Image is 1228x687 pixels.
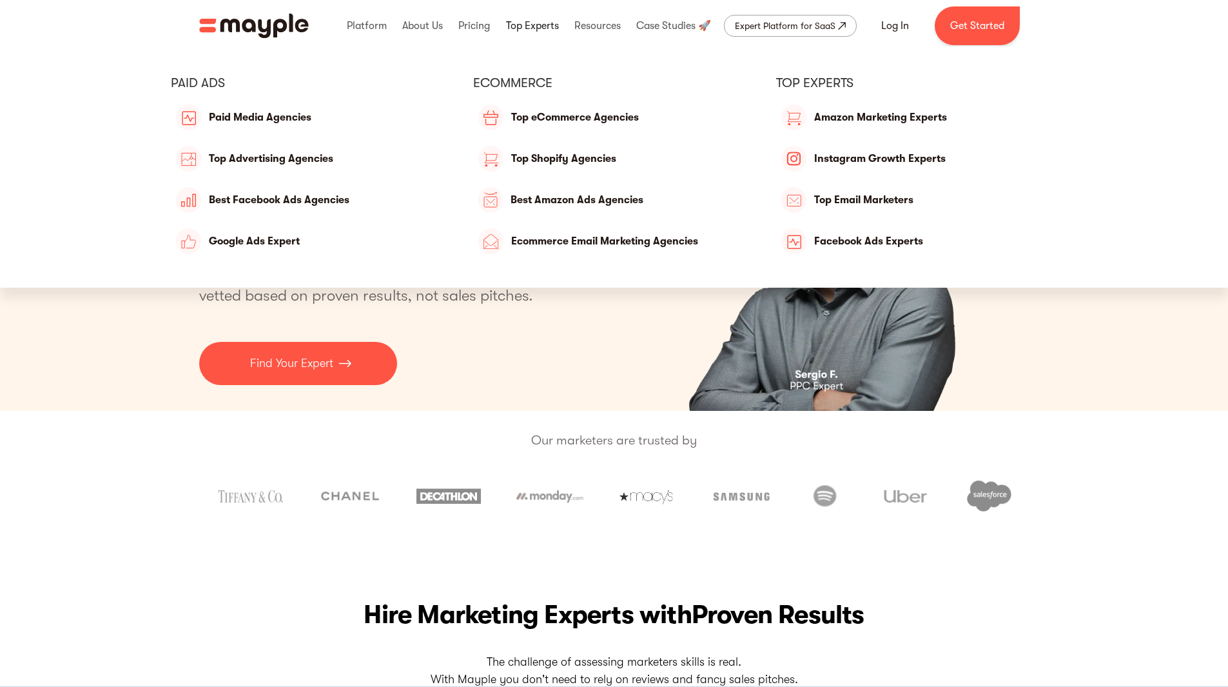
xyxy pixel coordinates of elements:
div: PAID ADS [171,75,453,92]
div: Expert Platform for SaaS [735,18,835,34]
a: Log In [866,10,924,41]
h2: Hire Marketing Experts with [199,597,1029,633]
div: Platform [344,5,390,46]
div: eCommerce [473,75,755,92]
div: About Us [399,5,446,46]
img: Mayple logo [199,14,309,38]
div: Top Experts [503,5,562,46]
span: Proven Results [692,600,864,630]
div: Top Experts [776,75,1058,92]
a: Expert Platform for SaaS [724,15,857,37]
a: Get Started [935,6,1020,45]
a: Find Your Expert [199,342,397,385]
a: home [199,14,309,38]
div: Resources [571,5,624,46]
div: Pricing [455,5,493,46]
p: Find Your Expert [250,355,333,372]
